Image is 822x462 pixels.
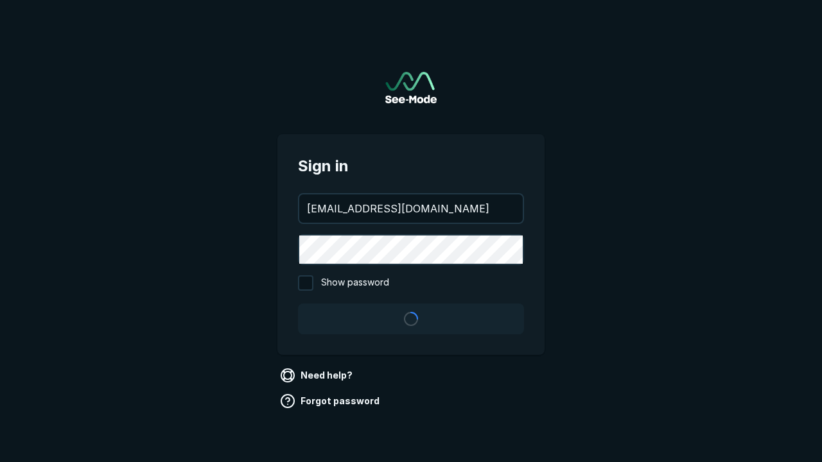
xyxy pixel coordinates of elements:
span: Show password [321,275,389,291]
a: Forgot password [277,391,385,411]
img: See-Mode Logo [385,72,437,103]
a: Need help? [277,365,358,386]
span: Sign in [298,155,524,178]
input: your@email.com [299,194,523,223]
a: Go to sign in [385,72,437,103]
